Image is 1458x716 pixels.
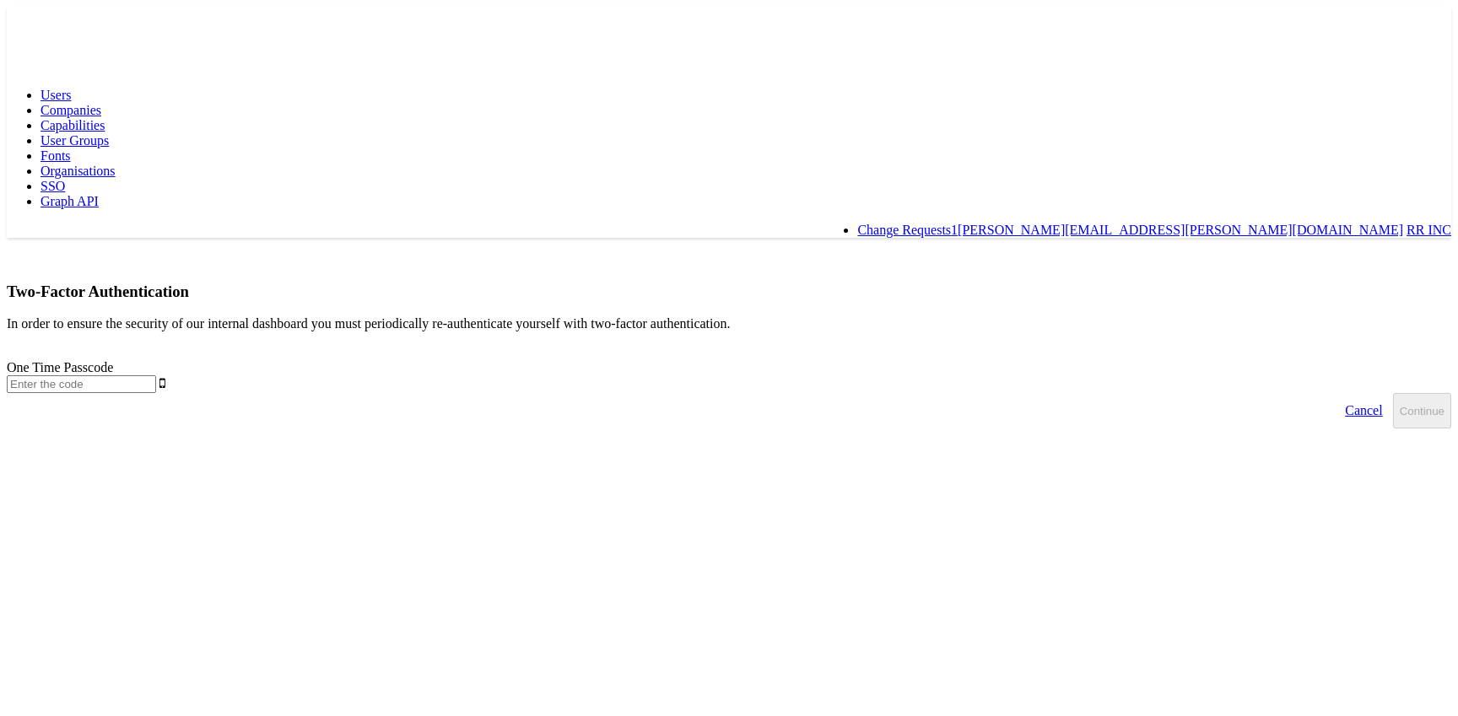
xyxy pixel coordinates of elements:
a: SSO [40,179,65,193]
a: Fonts [40,148,71,163]
h3: Two-Factor Authentication [7,283,1451,301]
a: Users [40,88,71,102]
p: In order to ensure the security of our internal dashboard you must periodically re-authenticate y... [7,316,1451,331]
button: Continue [1393,393,1451,428]
a: Graph API [40,194,99,208]
a: Capabilities [40,118,105,132]
a: Companies [40,103,101,117]
span: 1 [951,223,958,237]
a: User Groups [40,133,109,148]
a: [PERSON_NAME][EMAIL_ADDRESS][PERSON_NAME][DOMAIN_NAME] [958,223,1403,237]
a: Change Requests1 [857,223,958,237]
a: Organisations [40,164,116,178]
a: RR INC [1407,223,1451,237]
label: One Time Passcode [7,360,113,374]
input: Enter the code [7,375,156,393]
a: Cancel [1335,393,1392,428]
